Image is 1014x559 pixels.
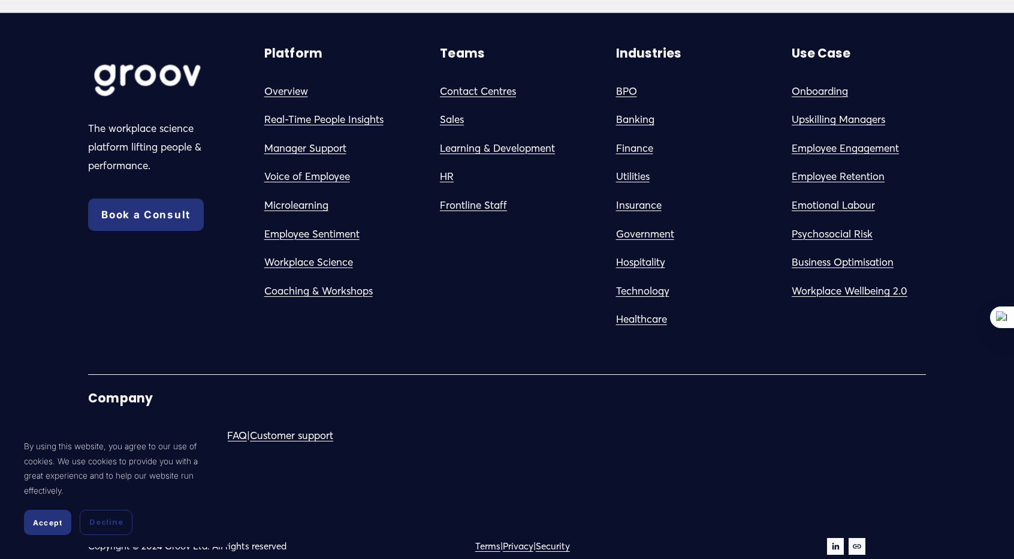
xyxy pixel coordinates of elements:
a: Coaching & Workshops [264,282,373,300]
a: Employee Engagement [792,139,899,158]
a: Sales [440,110,464,129]
a: Emotional Labour [792,196,875,215]
button: Accept [24,510,71,535]
p: | | [475,538,750,555]
a: Real-Time People Insights [264,110,384,129]
a: Banking [616,110,654,129]
strong: Teams [440,45,484,62]
a: Onboarding [792,82,848,101]
strong: Platform [264,45,323,62]
a: g 2.0 [884,282,907,300]
a: Business Optimisation [792,253,894,272]
a: Insurance [616,196,662,215]
a: HR [440,167,454,186]
a: Psychosocial Risk [792,225,873,244]
strong: Company [88,390,153,407]
a: Security [536,538,570,555]
p: Copyright © 2024 Groov Ltd. All rights reserved [88,538,503,555]
a: Terms [475,538,500,555]
a: Employee Sentiment [264,225,360,244]
a: Contact Centres [440,82,516,101]
a: LinkedIn [827,538,844,555]
a: Customer support [250,426,333,445]
section: Cookie banner [12,427,228,547]
a: Privacy [503,538,533,555]
a: Voice of Employee [264,167,350,186]
a: Manager Support [264,139,346,158]
p: | | | | [88,426,503,445]
a: Technology [616,282,669,300]
a: URL [849,538,865,555]
a: Government [616,225,674,244]
a: Frontline Staff [440,196,507,215]
a: Microlearning [264,196,328,215]
a: Healthcare [616,310,667,329]
a: Workplace Science [264,253,353,272]
a: Upskilling Managers [792,110,885,129]
a: Employee Retention [792,167,885,186]
a: BPO [616,82,637,101]
a: Utilities [616,167,650,186]
span: Decline [89,517,123,528]
a: Hospitality [616,253,665,272]
a: FAQ [227,426,247,445]
strong: Industries [616,45,681,62]
span: Accept [33,518,62,527]
p: The workplace science platform lifting people & performance. [88,119,222,175]
strong: Use Case [792,45,850,62]
a: Book a Consult [88,199,204,231]
p: By using this website, you agree to our use of cookies. We use cookies to provide you with a grea... [24,439,216,498]
a: Finance [616,139,653,158]
button: Decline [80,510,132,535]
a: Workplace Wellbein [792,282,884,300]
a: Learning & Development [440,139,555,158]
